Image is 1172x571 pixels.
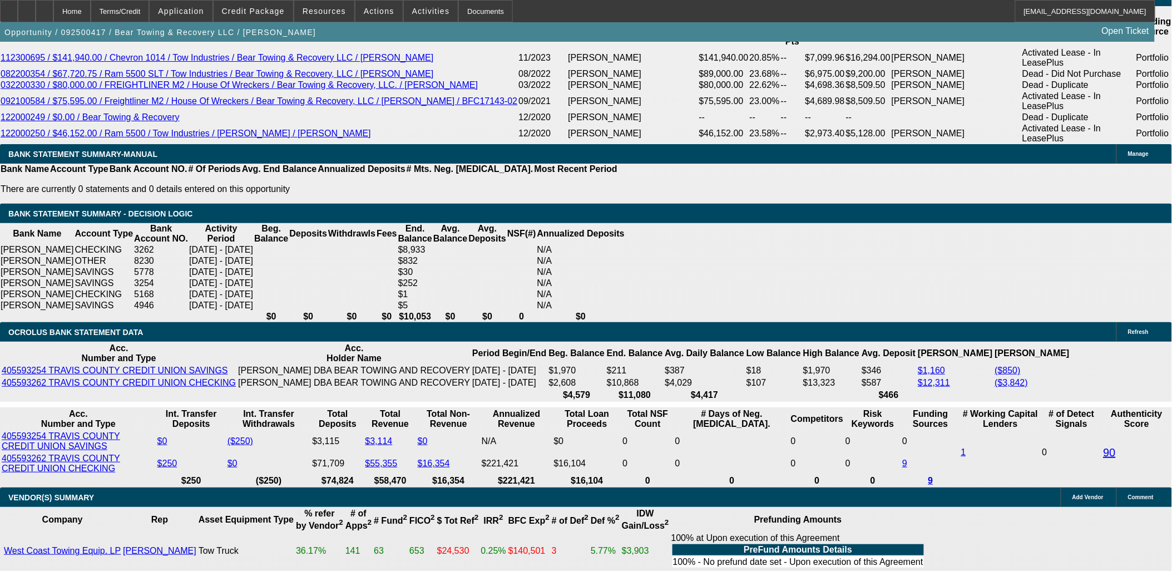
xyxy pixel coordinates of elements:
[368,519,372,527] sup: 2
[1136,80,1172,91] td: Portfolio
[861,343,916,364] th: Avg. Deposit
[790,475,844,486] th: 0
[902,408,959,430] th: Funding Sources
[1022,68,1136,80] td: Dead - Did Not Purchase
[198,533,294,569] td: Tow Truck
[1136,123,1172,144] td: Portfolio
[553,408,621,430] th: Total Loan Proceeds
[790,408,844,430] th: Competitors
[1103,408,1171,430] th: Authenticity Score
[845,475,901,486] th: 0
[468,311,507,322] th: $0
[289,223,328,244] th: Deposits
[75,300,134,311] td: SAVINGS
[622,431,673,452] td: 0
[328,223,376,244] th: Withdrawls
[412,7,450,16] span: Activities
[552,516,589,525] b: # of Def
[157,408,226,430] th: Int. Transfer Deposits
[254,311,289,322] th: $0
[398,255,433,267] td: $832
[699,47,749,68] td: $141,940.00
[417,475,480,486] th: $16,354
[1,343,236,364] th: Acc. Number and Type
[567,91,698,112] td: [PERSON_NAME]
[1,184,617,194] p: There are currently 0 statements and 0 details entered on this opportunity
[403,514,407,522] sup: 2
[158,7,204,16] span: Application
[189,278,254,289] td: [DATE] - [DATE]
[537,267,625,278] td: N/A
[805,68,845,80] td: $6,975.00
[508,516,550,525] b: BFC Exp
[189,267,254,278] td: [DATE] - [DATE]
[567,123,698,144] td: [PERSON_NAME]
[749,112,780,123] td: --
[891,47,1022,68] td: [PERSON_NAME]
[374,516,407,525] b: # Fund
[4,546,121,555] a: West Coast Towing Equip. LP
[1,408,156,430] th: Acc. Number and Type
[548,377,605,388] td: $2,608
[671,533,925,569] div: 100% at Upon execution of this Agreement
[2,454,120,473] a: 405593262 TRAVIS COUNTY CREDIT UNION CHECKING
[222,7,285,16] span: Credit Package
[790,431,844,452] td: 0
[1,53,434,62] a: 112300695 / $141,940.00 / Chevron 1014 / Tow Industries / Bear Towing & Recovery LLC / [PERSON_NAME]
[548,365,605,376] td: $1,970
[133,244,189,255] td: 3262
[622,453,673,474] td: 0
[4,28,316,37] span: Opportunity / 092500417 / Bear Towing & Recovery LLC / [PERSON_NAME]
[537,244,625,255] td: N/A
[75,244,134,255] td: CHECKING
[845,91,891,112] td: $8,509.50
[1022,112,1136,123] td: Dead - Duplicate
[567,68,698,80] td: [PERSON_NAME]
[780,123,805,144] td: --
[295,533,344,569] td: 36.17%
[50,164,109,175] th: Account Type
[474,514,478,522] sup: 2
[672,557,924,568] td: 100% - No prefund date set - Upon execution of this Agreement
[665,519,669,527] sup: 2
[845,68,891,80] td: $9,200.00
[398,311,433,322] th: $10,053
[2,366,228,375] a: 405593254 TRAVIS COUNTY CREDIT UNION SAVINGS
[373,533,408,569] td: 63
[664,390,745,401] th: $4,417
[1,69,434,78] a: 082200354 / $67,720.75 / Ram 5500 SLT / Tow Industries / Bear Towing & Recovery, LLC / [PERSON_NAME]
[157,475,226,486] th: $250
[150,1,212,22] button: Application
[365,436,393,446] a: $3,114
[749,91,780,112] td: 23.00%
[699,80,749,91] td: $80,000.00
[365,475,416,486] th: $58,470
[591,516,620,525] b: Def %
[1,80,478,90] a: 032200330 / $80,000.00 / FREIGHTLINER M2 / House Of Wreckers / Bear Towing & Recovery, LLC. / [PE...
[615,514,619,522] sup: 2
[227,475,311,486] th: ($250)
[228,459,238,468] a: $0
[8,150,157,159] span: BANK STATEMENT SUMMARY-MANUAL
[296,509,343,530] b: % refer by Vendor
[214,1,293,22] button: Credit Package
[1128,151,1149,157] span: Manage
[2,378,236,387] a: 405593262 TRAVIS COUNTY CREDIT UNION CHECKING
[664,365,745,376] td: $387
[417,408,480,430] th: Total Non-Revenue
[1136,91,1172,112] td: Portfolio
[418,436,428,446] a: $0
[518,68,567,80] td: 08/2022
[699,68,749,80] td: $89,000.00
[339,519,343,527] sup: 2
[1042,408,1102,430] th: # of Detect Signals
[468,223,507,244] th: Avg. Deposits
[1022,80,1136,91] td: Dead - Duplicate
[1,96,517,106] a: 092100584 / $75,595.00 / Freightliner M2 / House Of Wreckers / Bear Towing & Recovery, LLC / [PER...
[409,516,435,525] b: FICO
[780,112,805,123] td: --
[189,223,254,244] th: Activity Period
[1128,329,1149,335] span: Refresh
[622,475,673,486] th: 0
[398,267,433,278] td: $30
